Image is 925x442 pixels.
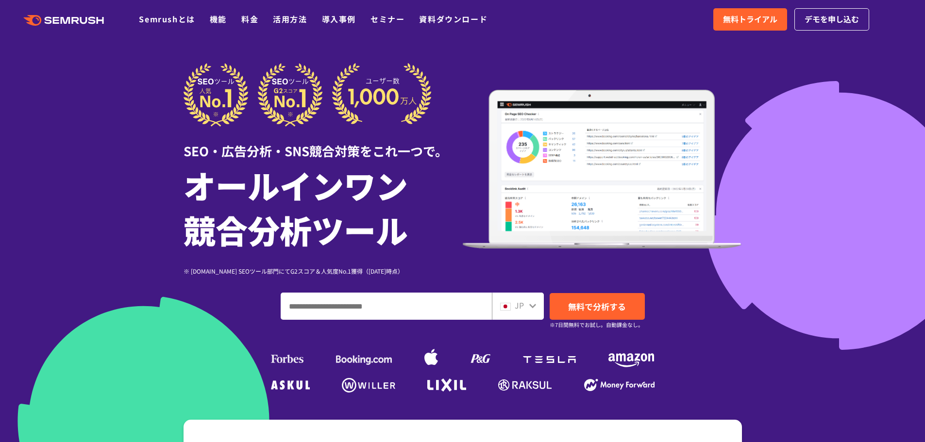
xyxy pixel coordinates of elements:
h1: オールインワン 競合分析ツール [184,163,463,252]
small: ※7日間無料でお試し。自動課金なし。 [550,320,643,329]
span: JP [515,299,524,311]
span: 無料で分析する [568,300,626,312]
a: 資料ダウンロード [419,13,488,25]
a: Semrushとは [139,13,195,25]
div: ※ [DOMAIN_NAME] SEOツール部門にてG2スコア＆人気度No.1獲得（[DATE]時点） [184,266,463,276]
a: 導入事例 [322,13,356,25]
span: 無料トライアル [723,13,777,26]
input: ドメイン、キーワードまたはURLを入力してください [281,293,491,319]
a: デモを申し込む [794,8,869,31]
a: 無料で分析する [550,293,645,320]
a: 料金 [241,13,258,25]
a: 活用方法 [273,13,307,25]
span: デモを申し込む [805,13,859,26]
div: SEO・広告分析・SNS競合対策をこれ一つで。 [184,127,463,160]
a: 機能 [210,13,227,25]
a: 無料トライアル [713,8,787,31]
a: セミナー [370,13,404,25]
